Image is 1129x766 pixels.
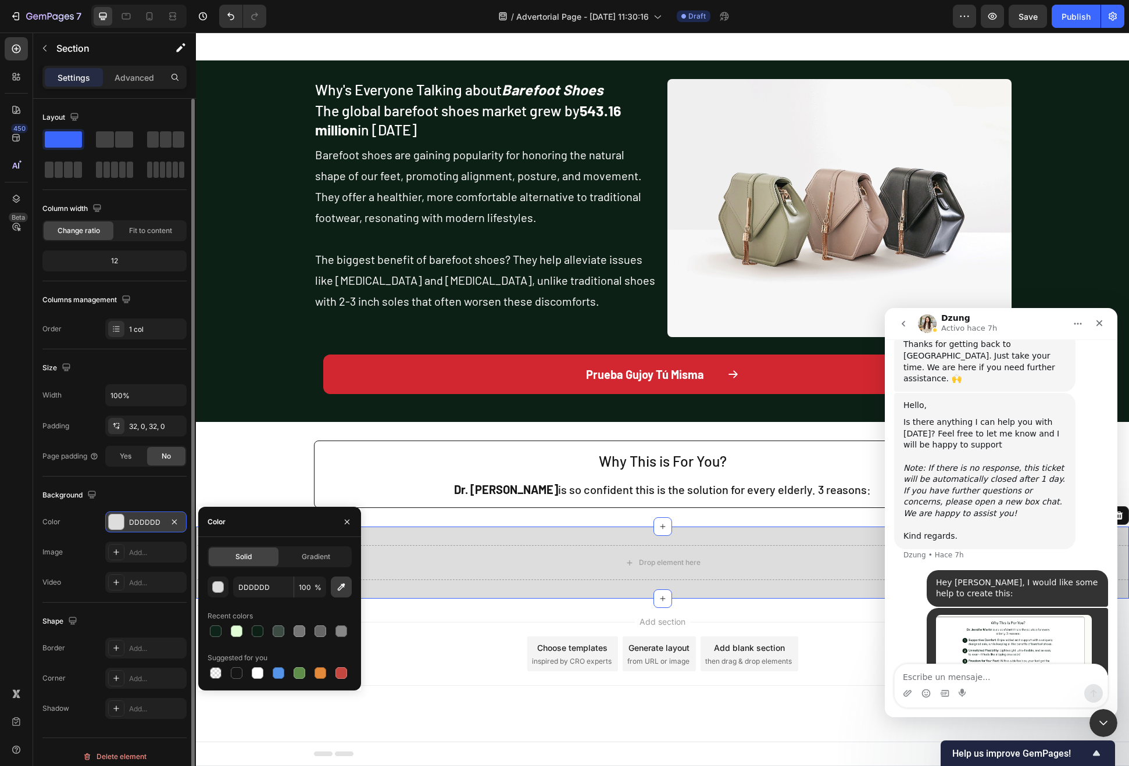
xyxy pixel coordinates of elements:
span: from URL or image [431,624,494,634]
div: Order [42,324,62,334]
div: Color [208,517,226,527]
button: Save [1009,5,1047,28]
button: <p>Prueba Gujoy Tú Misma</p> [127,322,806,361]
strong: 543.16 million [119,69,425,106]
div: Video [42,577,61,588]
iframe: Intercom live chat [885,308,1117,717]
button: Start recording [74,381,83,390]
input: Eg: FFFFFF [233,577,294,597]
p: Prueba Gujoy Tú Misma [390,331,508,352]
div: Image [42,547,63,557]
div: Color [42,517,60,527]
span: then drag & drop elements [509,624,596,634]
div: Add... [129,704,184,714]
p: 7 [76,9,81,23]
div: Add... [129,547,184,558]
p: Barefoot shoes are gaining popularity for honoring the natural shape of our feet, promoting align... [119,112,461,279]
span: / [511,10,514,23]
button: Delete element [42,747,187,766]
div: DDDDDD [129,517,163,528]
div: Choose templates [341,609,412,621]
div: Shadow [42,703,69,714]
div: Page padding [42,451,99,461]
div: Add... [129,674,184,684]
span: Add section [439,583,494,595]
textarea: Escribe un mensaje... [10,356,223,376]
div: Undo/Redo [219,5,266,28]
div: Background [42,488,99,503]
span: Solid [235,552,252,562]
input: Auto [106,385,186,406]
div: Size [42,360,73,376]
div: Section 6 [706,478,742,488]
div: Publish [1062,10,1091,23]
div: Delete element [83,750,147,764]
div: Drop element here [443,525,505,535]
div: Padding [42,421,69,431]
span: Save [1019,12,1038,22]
strong: Dr. [PERSON_NAME] [258,450,362,464]
h2: Why This is For You? [128,418,806,439]
button: Show survey - Help us improve GemPages! [952,746,1103,760]
div: Shape [42,614,80,629]
div: 12 [45,253,184,269]
span: Change ratio [58,225,100,236]
span: Yes [120,451,131,461]
p: Create Theme Section [764,478,838,488]
span: % [315,582,321,593]
span: Draft [688,11,706,22]
span: No [162,451,171,461]
button: Selector de emoji [37,381,46,390]
button: Adjuntar un archivo [18,381,27,390]
div: 32, 0, 32, 0 [129,421,184,432]
p: Section [56,41,152,55]
span: Fit to content [129,225,172,236]
div: Recent colors [208,611,253,621]
img: image_demo.jpg [471,46,816,305]
div: Columns management [42,292,133,308]
p: Settings [58,71,90,84]
div: 1 col [129,324,184,335]
div: Layout [42,110,81,126]
button: Selector de gif [55,381,65,390]
div: Suggested for you [208,653,267,663]
iframe: Intercom live chat [1089,709,1117,737]
div: Border [42,643,65,653]
iframe: Design area [196,33,1129,766]
div: Corner [42,673,66,683]
div: Gujoy dice… [9,300,223,420]
button: AI Content [846,476,897,490]
h2: is so confident this is the solution for every elderly. 3 reasons: [128,448,806,466]
p: Advanced [115,71,154,84]
button: Publish [1052,5,1101,28]
div: 450 [11,124,28,133]
div: Width [42,390,62,400]
h2: The global barefoot shoes market grew by in [DATE] [118,67,462,108]
div: Add blank section [518,609,589,621]
button: Enviar un mensaje… [199,376,218,395]
div: Add... [129,578,184,588]
span: Help us improve GemPages! [952,748,1089,759]
span: Advertorial Page - [DATE] 11:30:16 [516,10,649,23]
span: inspired by CRO experts [336,624,416,634]
div: Beta [9,213,28,222]
strong: Barefoot Shoes [306,48,408,66]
